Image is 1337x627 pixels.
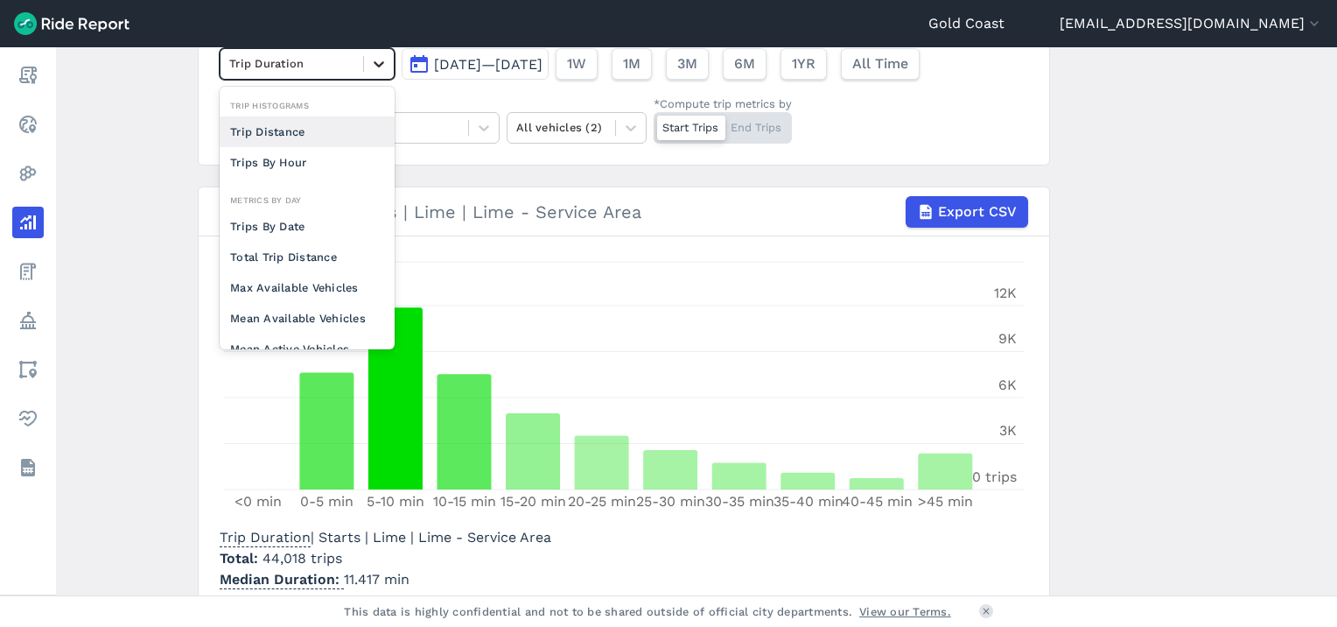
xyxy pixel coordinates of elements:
[220,566,344,589] span: Median Duration
[220,97,395,114] div: Trip Histograms
[906,196,1028,228] button: Export CSV
[220,529,551,546] span: | Starts | Lime | Lime - Service Area
[220,334,395,364] div: Mean Active Vehicles
[220,242,395,272] div: Total Trip Distance
[677,53,697,74] span: 3M
[568,493,636,510] tspan: 20-25 min
[220,569,551,590] p: 11.417 min
[12,60,44,91] a: Report
[12,452,44,483] a: Datasets
[402,48,549,80] button: [DATE]—[DATE]
[434,56,542,73] span: [DATE]—[DATE]
[300,493,353,510] tspan: 0-5 min
[367,493,424,510] tspan: 5-10 min
[841,48,920,80] button: All Time
[859,603,951,620] a: View our Terms.
[999,422,1017,439] tspan: 3K
[842,493,913,510] tspan: 40-45 min
[220,550,262,567] span: Total
[12,403,44,434] a: Health
[998,330,1017,347] tspan: 9K
[792,53,815,74] span: 1YR
[654,95,792,112] div: *Compute trip metrics by
[220,116,395,147] div: Trip Distance
[12,305,44,336] a: Policy
[636,493,705,510] tspan: 25-30 min
[734,53,755,74] span: 6M
[666,48,709,80] button: 3M
[262,550,342,567] span: 44,018 trips
[1060,13,1323,34] button: [EMAIL_ADDRESS][DOMAIN_NAME]
[972,468,1017,485] tspan: 0 trips
[928,13,1004,34] a: Gold Coast
[500,493,566,510] tspan: 15-20 min
[12,256,44,287] a: Fees
[220,272,395,303] div: Max Available Vehicles
[433,493,496,510] tspan: 10-15 min
[998,377,1017,393] tspan: 6K
[220,196,1028,228] div: Trip Duration | Starts | Lime | Lime - Service Area
[773,493,843,510] tspan: 35-40 min
[556,48,598,80] button: 1W
[938,201,1017,222] span: Export CSV
[234,493,282,510] tspan: <0 min
[220,211,395,242] div: Trips By Date
[12,207,44,238] a: Analyze
[220,147,395,178] div: Trips By Hour
[12,158,44,189] a: Heatmaps
[994,285,1017,301] tspan: 12K
[918,493,973,510] tspan: >45 min
[14,12,129,35] img: Ride Report
[220,524,311,547] span: Trip Duration
[220,303,395,334] div: Mean Available Vehicles
[623,53,640,74] span: 1M
[220,192,395,208] div: Metrics By Day
[705,493,774,510] tspan: 30-35 min
[612,48,652,80] button: 1M
[723,48,766,80] button: 6M
[780,48,827,80] button: 1YR
[567,53,586,74] span: 1W
[12,354,44,385] a: Areas
[12,109,44,140] a: Realtime
[852,53,908,74] span: All Time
